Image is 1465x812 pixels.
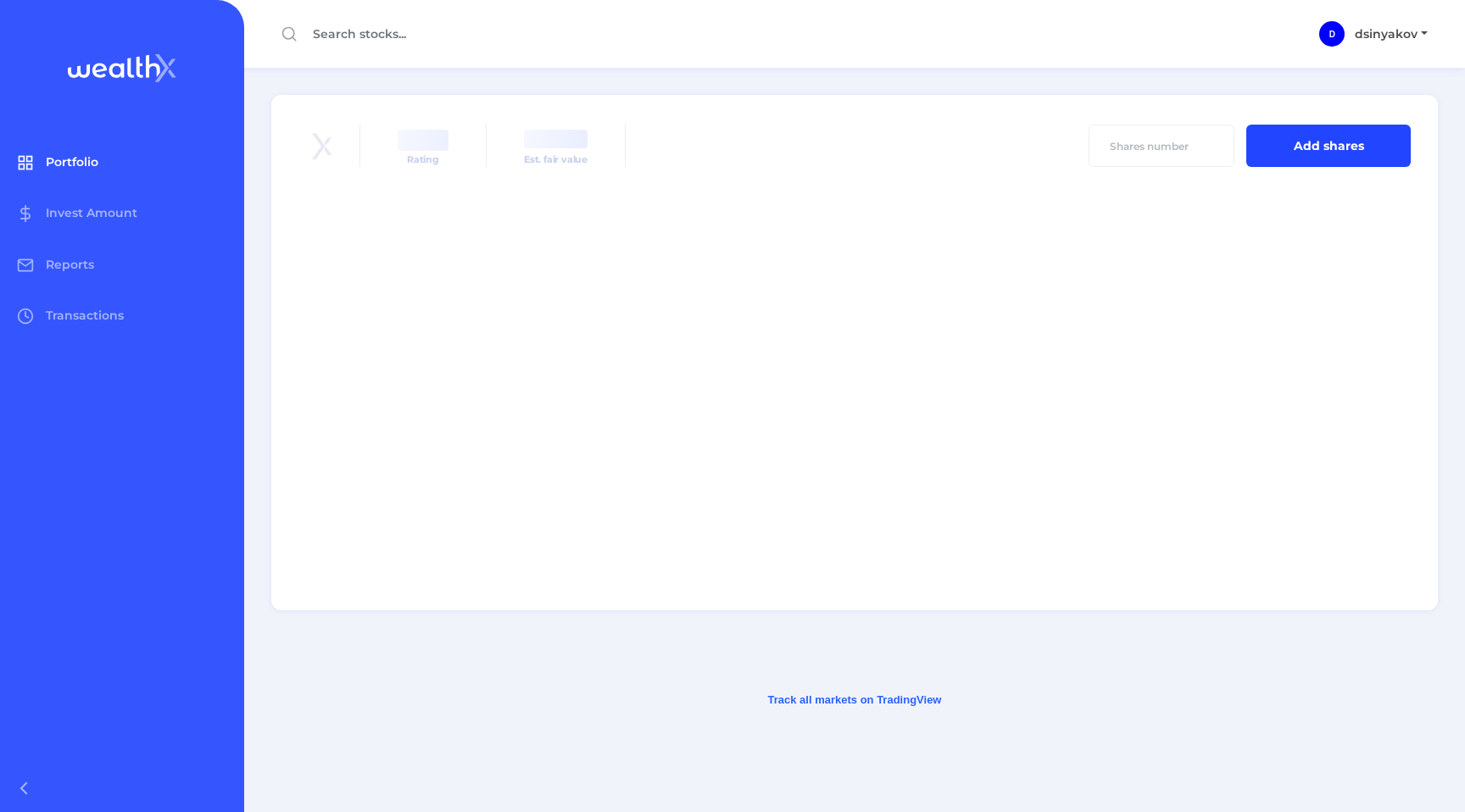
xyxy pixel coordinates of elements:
button: dsinyakov [1345,20,1438,48]
p: Est. fair value [524,153,588,167]
div: dsinyakov [1319,21,1345,47]
img: wealthX [68,54,176,82]
span: Reports [46,257,94,272]
span: ‌ [398,130,448,151]
p: Rating [398,153,448,167]
img: FICO logo [298,122,346,170]
span: Portfolio [46,154,98,170]
a: Track all markets on TradingView [768,693,942,706]
span: dsinyakov [1355,26,1418,42]
span: ‌ [524,130,588,148]
span: D [1329,30,1335,39]
iframe: advanced chart TradingView widget [271,197,1438,687]
span: Transactions [46,308,124,323]
input: Shares number [1089,125,1234,167]
span: Invest Amount [46,205,137,220]
button: Add shares [1246,125,1411,167]
input: Search stocks... [271,19,739,49]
